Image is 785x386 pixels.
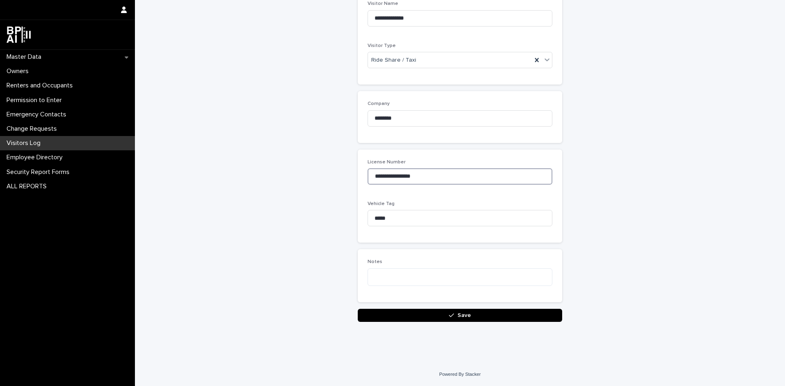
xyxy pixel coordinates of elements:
p: Master Data [3,53,48,61]
p: Security Report Forms [3,168,76,176]
p: Owners [3,67,35,75]
img: dwgmcNfxSF6WIOOXiGgu [7,27,31,43]
span: Visitor Type [368,43,396,48]
span: Save [458,312,471,318]
a: Powered By Stacker [439,372,480,377]
span: Notes [368,259,382,264]
p: Visitors Log [3,139,47,147]
span: Company [368,101,390,106]
p: Permission to Enter [3,96,68,104]
p: Change Requests [3,125,63,133]
span: License Number [368,160,406,165]
p: Emergency Contacts [3,111,73,118]
span: Ride Share / Taxi [371,56,416,65]
p: Employee Directory [3,154,69,161]
span: Visitor Name [368,1,398,6]
button: Save [358,309,562,322]
p: ALL REPORTS [3,183,53,190]
span: Vehicle Tag [368,201,395,206]
p: Renters and Occupants [3,82,79,89]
